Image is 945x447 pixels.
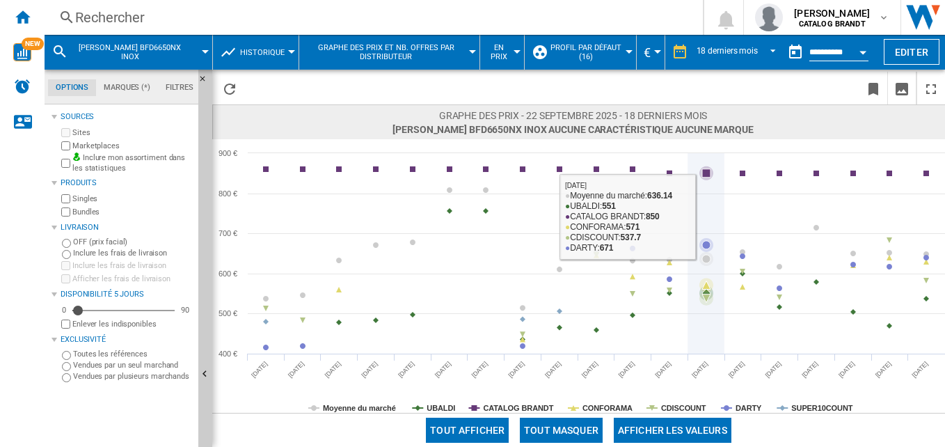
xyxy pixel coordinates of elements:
[219,189,237,198] tspan: 800 €
[287,360,305,379] tspan: [DATE]
[62,362,71,371] input: Vendues par un seul marchand
[580,360,599,379] tspan: [DATE]
[75,8,667,27] div: Rechercher
[72,319,193,329] label: Enlever les indisponibles
[61,178,193,189] div: Produits
[837,360,856,379] tspan: [DATE]
[72,194,193,204] label: Singles
[487,43,510,61] span: En prix
[58,305,70,315] div: 0
[51,35,205,70] div: [PERSON_NAME] BFD6650NX INOX
[219,269,237,278] tspan: 600 €
[61,274,70,283] input: Afficher les frais de livraison
[736,404,762,412] tspan: DARTY
[62,373,71,382] input: Vendues par plusieurs marchands
[219,309,237,317] tspan: 500 €
[158,79,201,96] md-tab-item: Filtres
[72,207,193,217] label: Bundles
[392,123,754,136] span: [PERSON_NAME] BFD6650NX INOX Aucune caractéristique Aucune marque
[74,43,186,61] span: BRANDT BFD6650NX INOX
[755,3,783,31] img: profile.jpg
[794,6,870,20] span: [PERSON_NAME]
[550,35,628,70] button: Profil par défaut (16)
[61,128,70,137] input: Sites
[434,360,452,379] tspan: [DATE]
[13,43,31,61] img: wise-card.svg
[72,274,193,284] label: Afficher les frais de livraison
[240,35,292,70] button: Historique
[644,35,658,70] button: €
[306,35,472,70] button: Graphe des prix et nb. offres par distributeur
[859,72,887,104] button: Créer un favoris
[324,360,342,379] tspan: [DATE]
[470,360,489,379] tspan: [DATE]
[911,360,930,379] tspan: [DATE]
[219,229,237,237] tspan: 700 €
[72,152,81,161] img: mysite-bg-18x18.png
[61,334,193,345] div: Exclusivité
[61,111,193,123] div: Sources
[543,360,562,379] tspan: [DATE]
[550,43,621,61] span: Profil par défaut (16)
[360,360,379,379] tspan: [DATE]
[888,72,916,104] button: Télécharger en image
[14,78,31,95] img: alerts-logo.svg
[323,404,396,412] tspan: Moyenne du marché
[72,152,193,174] label: Inclure mon assortiment dans les statistiques
[800,360,819,379] tspan: [DATE]
[764,360,783,379] tspan: [DATE]
[250,360,269,379] tspan: [DATE]
[695,41,781,64] md-select: REPORTS.WIZARD.STEPS.REPORT.STEPS.REPORT_OPTIONS.PERIOD: 18 derniers mois
[644,45,651,60] span: €
[73,248,193,258] label: Inclure les frais de livraison
[884,39,939,65] button: Editer
[220,35,292,70] div: Historique
[61,320,70,329] input: Afficher les frais de livraison
[617,360,636,379] tspan: [DATE]
[219,149,237,157] tspan: 900 €
[874,360,893,379] tspan: [DATE]
[690,360,709,379] tspan: [DATE]
[799,19,866,29] b: CATALOG BRANDT
[614,418,731,443] button: Afficher les valeurs
[917,72,945,104] button: Plein écran
[72,127,193,138] label: Sites
[392,109,754,123] span: Graphe des prix - 22 septembre 2025 - 18 derniers mois
[727,360,746,379] tspan: [DATE]
[61,222,193,233] div: Livraison
[73,349,193,359] label: Toutes les références
[219,350,237,358] tspan: 400 €
[61,194,70,203] input: Singles
[62,239,71,248] input: OFF (prix facial)
[781,38,809,66] button: md-calendar
[520,418,603,443] button: Tout masquer
[654,360,673,379] tspan: [DATE]
[72,141,193,151] label: Marketplaces
[198,70,215,95] button: Masquer
[61,155,70,172] input: Inclure mon assortiment dans les statistiques
[240,48,285,57] span: Historique
[73,360,193,370] label: Vendues par un seul marchand
[697,46,758,56] div: 18 derniers mois
[850,38,875,63] button: Open calendar
[507,360,526,379] tspan: [DATE]
[637,35,665,70] md-menu: Currency
[426,418,509,443] button: Tout afficher
[532,35,628,70] div: Profil par défaut (16)
[74,35,200,70] button: [PERSON_NAME] BFD6650NX INOX
[61,207,70,217] input: Bundles
[397,360,415,379] tspan: [DATE]
[72,260,193,271] label: Inclure les frais de livraison
[661,404,706,412] tspan: CDISCOUNT
[48,79,96,96] md-tab-item: Options
[61,261,70,270] input: Inclure les frais de livraison
[62,250,71,259] input: Inclure les frais de livraison
[791,404,852,412] tspan: SUPER10COUNT
[427,404,455,412] tspan: UBALDI
[216,72,244,104] button: Recharger
[96,79,158,96] md-tab-item: Marques (*)
[73,371,193,382] label: Vendues par plusieurs marchands
[62,351,71,360] input: Toutes les références
[487,35,517,70] button: En prix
